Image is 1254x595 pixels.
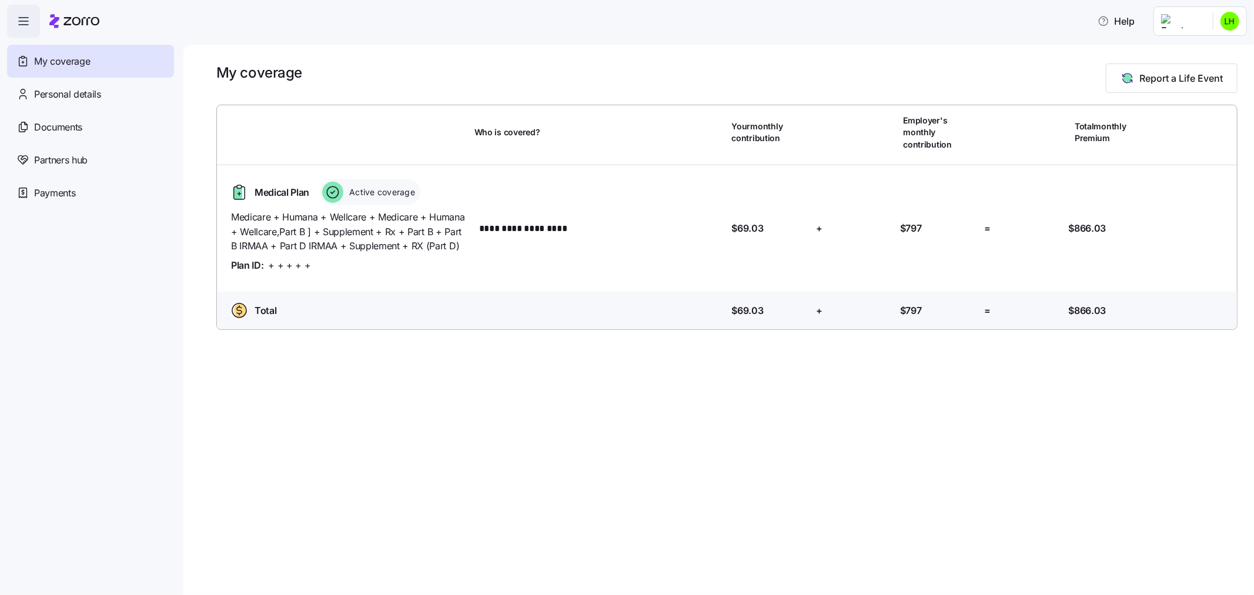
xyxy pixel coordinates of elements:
span: $69.03 [732,303,764,318]
span: Help [1098,14,1135,28]
a: Documents [7,111,174,143]
span: $69.03 [732,221,764,236]
span: Total monthly Premium [1075,121,1151,145]
button: Help [1088,9,1144,33]
a: My coverage [7,45,174,78]
span: Partners hub [34,153,88,168]
span: Medical Plan [255,185,309,200]
span: + [816,221,822,236]
span: Plan ID: [231,258,263,273]
button: Report a Life Event [1106,63,1238,93]
span: Total [255,303,276,318]
span: Payments [34,186,75,200]
span: $866.03 [1068,221,1106,236]
img: Employer logo [1161,14,1203,28]
span: Who is covered? [474,126,540,138]
a: Payments [7,176,174,209]
span: $797 [900,221,922,236]
span: Personal details [34,87,101,102]
a: Partners hub [7,143,174,176]
span: = [984,303,991,318]
span: Medicare + Humana + Wellcare + Medicare + Humana + Wellcare , Part B ] + Supplement + Rx + Part B... [231,210,465,253]
span: Active coverage [346,186,415,198]
span: Employer's monthly contribution [903,115,979,151]
span: + [816,303,822,318]
span: Report a Life Event [1139,71,1223,85]
span: My coverage [34,54,90,69]
span: Documents [34,120,82,135]
span: $797 [900,303,922,318]
a: Personal details [7,78,174,111]
span: Your monthly contribution [732,121,808,145]
img: 2c7bd3bd138feae1afbfc061c6fdc53b [1220,12,1239,31]
span: + + + + + [268,258,310,273]
span: = [984,221,991,236]
h1: My coverage [216,63,302,82]
span: $866.03 [1068,303,1106,318]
